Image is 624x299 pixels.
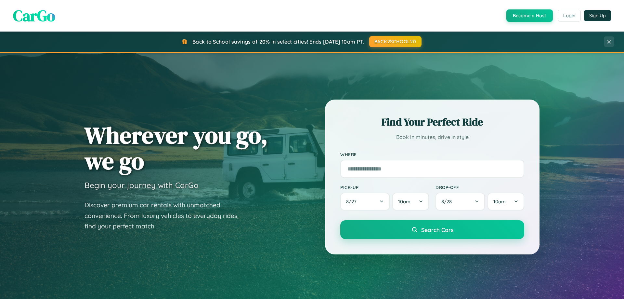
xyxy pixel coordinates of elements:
label: Where [340,152,524,157]
span: 8 / 28 [441,198,455,205]
span: 8 / 27 [346,198,360,205]
h2: Find Your Perfect Ride [340,115,524,129]
button: 8/27 [340,193,390,211]
button: 8/28 [435,193,485,211]
p: Discover premium car rentals with unmatched convenience. From luxury vehicles to everyday rides, ... [84,200,247,232]
button: Search Cars [340,220,524,239]
span: 10am [493,198,506,205]
button: 10am [392,193,429,211]
label: Drop-off [435,184,524,190]
button: Sign Up [584,10,611,21]
button: Login [558,10,581,21]
h3: Begin your journey with CarGo [84,180,199,190]
label: Pick-up [340,184,429,190]
span: Back to School savings of 20% in select cities! Ends [DATE] 10am PT. [192,38,364,45]
span: 10am [398,198,410,205]
h1: Wherever you go, we go [84,122,268,174]
p: Book in minutes, drive in style [340,132,524,142]
button: Become a Host [506,9,553,22]
span: Search Cars [421,226,453,233]
button: BACK2SCHOOL20 [369,36,422,47]
span: CarGo [13,5,55,26]
button: 10am [487,193,524,211]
